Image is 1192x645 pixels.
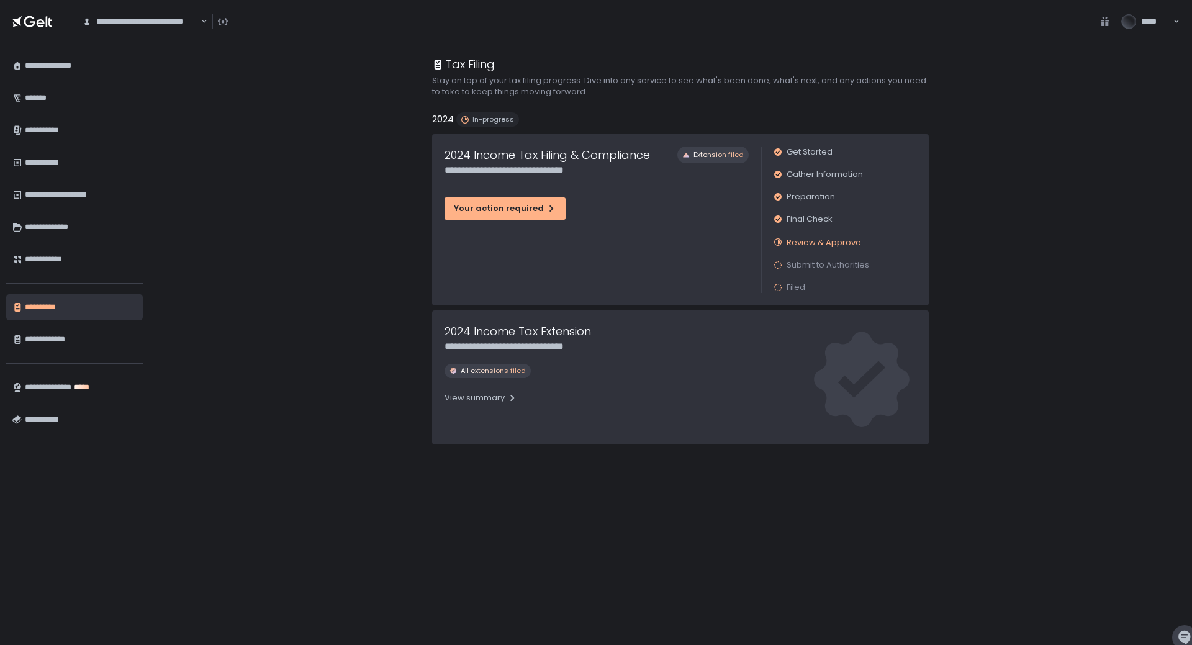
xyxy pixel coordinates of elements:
[445,392,517,404] div: View summary
[787,169,863,180] span: Gather Information
[74,9,207,35] div: Search for option
[432,75,929,97] h2: Stay on top of your tax filing progress. Dive into any service to see what's been done, what's ne...
[472,115,514,124] span: In-progress
[787,237,861,248] span: Review & Approve
[787,259,869,271] span: Submit to Authorities
[445,147,650,163] h1: 2024 Income Tax Filing & Compliance
[432,56,495,73] div: Tax Filing
[199,16,200,28] input: Search for option
[445,323,591,340] h1: 2024 Income Tax Extension
[461,366,526,376] span: All extensions filed
[787,214,833,225] span: Final Check
[787,147,833,158] span: Get Started
[787,282,805,293] span: Filed
[787,191,835,202] span: Preparation
[445,388,517,408] button: View summary
[445,197,566,220] button: Your action required
[693,150,744,160] span: Extension filed
[432,112,454,127] h2: 2024
[454,203,556,214] div: Your action required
